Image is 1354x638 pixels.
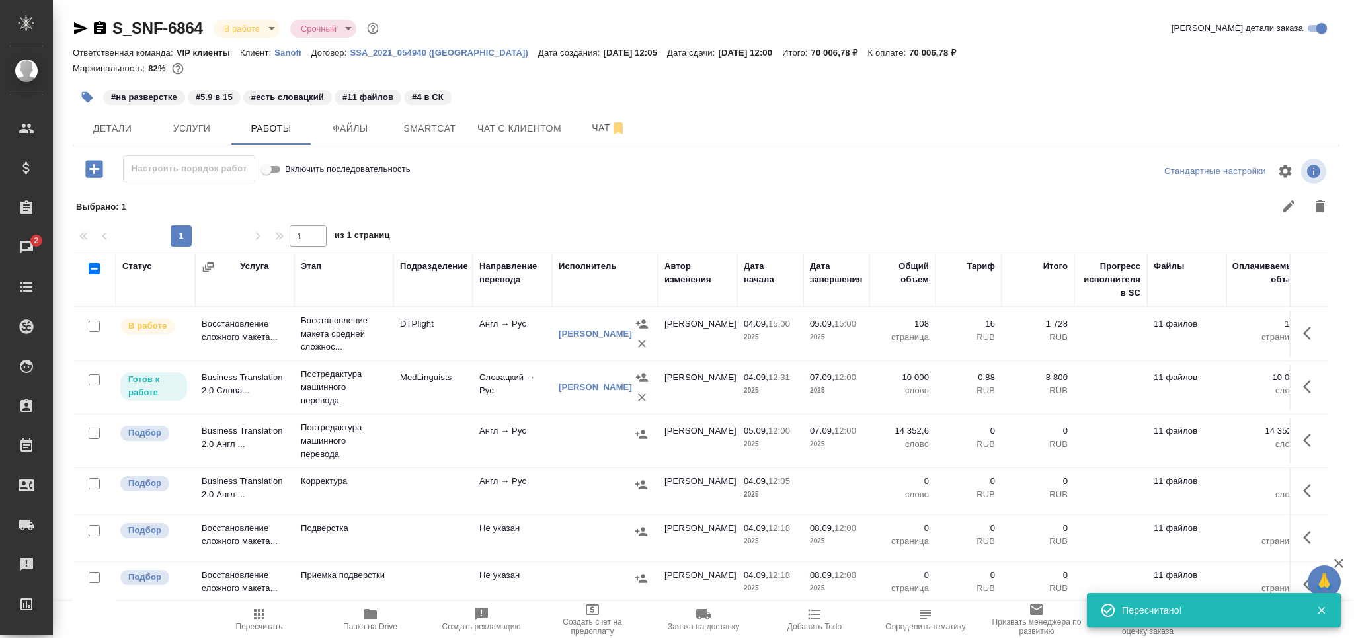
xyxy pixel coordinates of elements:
p: 82% [148,63,169,73]
p: слово [1233,438,1299,451]
p: 108 [1233,317,1299,331]
p: Готов к работе [128,373,179,399]
p: RUB [942,331,995,344]
button: Скопировать ссылку для ЯМессенджера [73,20,89,36]
p: Дата сдачи: [667,48,718,58]
button: Удалить [632,334,652,354]
p: слово [876,438,929,451]
p: 0 [1233,522,1299,535]
div: Исполнитель [559,260,617,273]
button: 10528.00 RUB; [169,60,186,77]
button: Добавить тэг [73,83,102,112]
a: [PERSON_NAME] [559,382,632,392]
p: Приемка подверстки [301,569,387,582]
button: В работе [220,23,264,34]
p: #11 файлов [342,91,393,104]
p: слово [1233,488,1299,501]
div: Итого [1043,260,1068,273]
div: Оплачиваемый объем [1232,260,1299,286]
button: Создать рекламацию [426,601,537,638]
button: Срочный [297,23,340,34]
button: Добавить работу [76,155,112,182]
span: Включить последовательность [285,163,411,176]
span: на разверстке [102,91,186,102]
p: 16 [942,317,995,331]
p: 11 файлов [1154,371,1220,384]
div: В работе [290,20,356,38]
p: 12:18 [768,570,790,580]
button: Доп статусы указывают на важность/срочность заказа [364,20,381,37]
button: Здесь прячутся важные кнопки [1295,317,1327,349]
p: 0 [942,424,995,438]
a: [PERSON_NAME] [559,329,632,339]
p: страница [876,331,929,344]
button: Назначить [631,569,651,588]
p: 05.09, [744,426,768,436]
div: В работе [214,20,280,38]
button: Папка на Drive [315,601,426,638]
button: Удалить [1304,190,1336,222]
p: 0 [876,569,929,582]
p: RUB [942,384,995,397]
svg: Отписаться [610,120,626,136]
span: Smartcat [398,120,461,137]
p: 0 [1233,569,1299,582]
p: 0 [942,569,995,582]
span: Работы [239,120,303,137]
p: SSA_2021_054940 ([GEOGRAPHIC_DATA]) [350,48,538,58]
p: 12:00 [768,426,790,436]
button: Добавить Todo [759,601,870,638]
p: 11 файлов [1154,522,1220,535]
div: Можно подбирать исполнителей [119,522,188,539]
p: RUB [1008,331,1068,344]
p: 10 000 [1233,371,1299,384]
span: Выбрано : 1 [76,202,126,212]
button: 🙏 [1308,565,1341,598]
td: [PERSON_NAME] [658,515,737,561]
p: 07.09, [810,372,834,382]
p: 04.09, [744,319,768,329]
p: 70 006,78 ₽ [811,48,868,58]
button: Скопировать ссылку [92,20,108,36]
div: Исполнитель выполняет работу [119,317,188,335]
button: Здесь прячутся важные кнопки [1295,424,1327,456]
p: 10 000 [876,371,929,384]
div: Общий объем [876,260,929,286]
td: [PERSON_NAME] [658,468,737,514]
p: Постредактура машинного перевода [301,421,387,461]
p: RUB [942,582,995,595]
p: 11 файлов [1154,475,1220,488]
span: Призвать менеджера по развитию [989,618,1084,636]
p: Подверстка [301,522,387,535]
p: 11 файлов [1154,569,1220,582]
div: Прогресс исполнителя в SC [1081,260,1140,299]
button: Здесь прячутся важные кнопки [1295,569,1327,600]
td: DTPlight [393,311,473,357]
button: Призвать менеджера по развитию [981,601,1092,638]
span: Файлы [319,120,382,137]
p: 2025 [744,438,797,451]
p: Подбор [128,477,161,490]
p: 8 800 [1008,371,1068,384]
p: Корректура [301,475,387,488]
p: 1 728 [1008,317,1068,331]
p: 12:31 [768,372,790,382]
p: 15:00 [768,319,790,329]
a: 2 [3,231,50,264]
p: К оплате: [868,48,910,58]
button: Создать счет на предоплату [537,601,648,638]
p: страница [1233,582,1299,595]
a: SSA_2021_054940 ([GEOGRAPHIC_DATA]) [350,46,538,58]
p: Дата создания: [538,48,603,58]
td: [PERSON_NAME] [658,562,737,608]
p: RUB [942,535,995,548]
button: Здесь прячутся важные кнопки [1295,522,1327,553]
div: Статус [122,260,152,273]
p: VIP клиенты [177,48,240,58]
td: Англ → Рус [473,311,552,357]
p: слово [876,488,929,501]
p: страница [876,582,929,595]
div: Этап [301,260,321,273]
p: 12:05 [768,476,790,486]
p: 2025 [744,535,797,548]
